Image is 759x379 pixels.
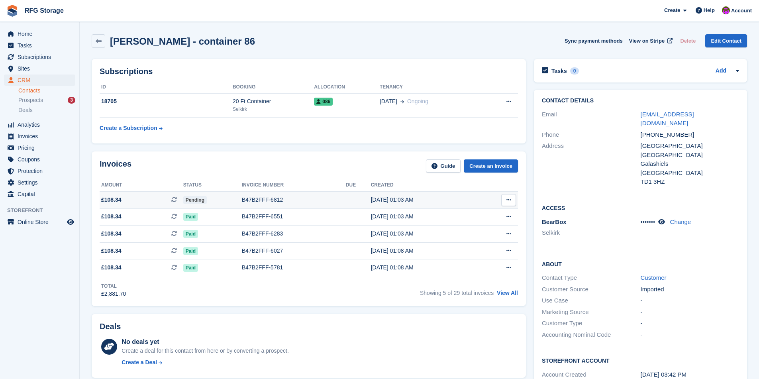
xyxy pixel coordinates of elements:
[542,319,640,328] div: Customer Type
[641,151,739,160] div: [GEOGRAPHIC_DATA]
[420,290,494,296] span: Showing 5 of 29 total invoices
[641,177,739,187] div: TD1 3HZ
[101,290,126,298] div: £2,881.70
[704,6,715,14] span: Help
[18,106,33,114] span: Deals
[242,196,346,204] div: B47B2FFF-6812
[4,154,75,165] a: menu
[18,216,65,228] span: Online Store
[18,177,65,188] span: Settings
[380,81,482,94] th: Tenancy
[233,81,314,94] th: Booking
[183,179,242,192] th: Status
[242,179,346,192] th: Invoice number
[371,230,477,238] div: [DATE] 01:03 AM
[18,106,75,114] a: Deals
[183,230,198,238] span: Paid
[66,217,75,227] a: Preview store
[542,285,640,294] div: Customer Source
[101,247,122,255] span: £108.34
[4,216,75,228] a: menu
[664,6,680,14] span: Create
[641,319,739,328] div: -
[242,212,346,221] div: B47B2FFF-6551
[101,196,122,204] span: £108.34
[100,81,233,94] th: ID
[101,230,122,238] span: £108.34
[100,322,121,331] h2: Deals
[233,97,314,106] div: 20 Ft Container
[4,165,75,177] a: menu
[18,189,65,200] span: Capital
[565,34,623,47] button: Sync payment methods
[570,67,579,75] div: 0
[22,4,67,17] a: RFG Storage
[542,296,640,305] div: Use Case
[542,308,640,317] div: Marketing Source
[314,98,333,106] span: 086
[100,121,163,135] a: Create a Subscription
[242,263,346,272] div: B47B2FFF-5781
[100,97,233,106] div: 18705
[542,218,567,225] span: BearBox
[18,96,75,104] a: Prospects 3
[641,159,739,169] div: Galashiels
[722,6,730,14] img: Laura Lawson
[4,142,75,153] a: menu
[371,196,477,204] div: [DATE] 01:03 AM
[122,347,288,355] div: Create a deal for this contact from here or by converting a prospect.
[314,81,380,94] th: Allocation
[641,308,739,317] div: -
[6,5,18,17] img: stora-icon-8386f47178a22dfd0bd8f6a31ec36ba5ce8667c1dd55bd0f319d3a0aa187defe.svg
[101,283,126,290] div: Total
[641,141,739,151] div: [GEOGRAPHIC_DATA]
[18,131,65,142] span: Invoices
[4,189,75,200] a: menu
[629,37,665,45] span: View on Stripe
[18,40,65,51] span: Tasks
[4,75,75,86] a: menu
[542,273,640,283] div: Contact Type
[4,28,75,39] a: menu
[7,206,79,214] span: Storefront
[101,212,122,221] span: £108.34
[542,130,640,139] div: Phone
[122,358,288,367] a: Create a Deal
[183,247,198,255] span: Paid
[18,165,65,177] span: Protection
[716,67,726,76] a: Add
[4,177,75,188] a: menu
[371,247,477,255] div: [DATE] 01:08 AM
[371,179,477,192] th: Created
[542,110,640,128] div: Email
[551,67,567,75] h2: Tasks
[4,51,75,63] a: menu
[183,264,198,272] span: Paid
[101,263,122,272] span: £108.34
[542,356,739,364] h2: Storefront Account
[18,142,65,153] span: Pricing
[641,218,655,225] span: •••••••
[626,34,674,47] a: View on Stripe
[18,119,65,130] span: Analytics
[18,96,43,104] span: Prospects
[641,296,739,305] div: -
[233,106,314,113] div: Selkirk
[4,131,75,142] a: menu
[542,204,739,212] h2: Access
[641,285,739,294] div: Imported
[110,36,255,47] h2: [PERSON_NAME] - container 86
[677,34,699,47] button: Delete
[641,169,739,178] div: [GEOGRAPHIC_DATA]
[371,263,477,272] div: [DATE] 01:08 AM
[183,213,198,221] span: Paid
[542,330,640,340] div: Accounting Nominal Code
[542,228,640,238] li: Selkirk
[731,7,752,15] span: Account
[4,119,75,130] a: menu
[100,179,183,192] th: Amount
[641,111,694,127] a: [EMAIL_ADDRESS][DOMAIN_NAME]
[122,337,288,347] div: No deals yet
[641,330,739,340] div: -
[242,247,346,255] div: B47B2FFF-6027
